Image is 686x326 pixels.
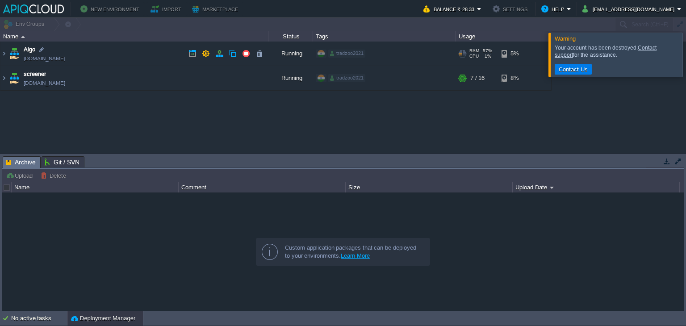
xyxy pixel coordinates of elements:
img: AMDAwAAAACH5BAEAAAAALAAAAAABAAEAAAICRAEAOw== [8,42,21,66]
button: Help [541,4,567,14]
div: Usage [456,31,551,42]
img: APIQCloud [3,4,64,13]
a: screener [24,70,46,79]
span: 1% [482,54,491,59]
a: Learn More [341,252,370,259]
span: RAM [469,48,479,54]
span: Warning [555,35,576,42]
div: Name [1,31,268,42]
button: Delete [41,171,69,180]
div: 8% [502,66,531,90]
div: Name [12,182,178,192]
div: tradzoo2021 [328,74,365,82]
div: Status [269,31,313,42]
button: New Environment [80,4,142,14]
button: Deployment Manager [71,314,135,323]
div: Size [346,182,512,192]
a: [DOMAIN_NAME] [24,54,65,63]
a: Algo [24,45,35,54]
div: Custom application packages that can be deployed to your environments. [285,244,422,260]
span: Git / SVN [45,157,79,167]
span: CPU [469,54,479,59]
button: Import [151,4,184,14]
span: Archive [6,157,36,168]
img: AMDAwAAAACH5BAEAAAAALAAAAAABAAEAAAICRAEAOw== [0,66,8,90]
span: 57% [483,48,492,54]
img: AMDAwAAAACH5BAEAAAAALAAAAAABAAEAAAICRAEAOw== [0,42,8,66]
div: Upload Date [513,182,679,192]
div: Comment [179,182,345,192]
div: Running [268,42,313,66]
button: Contact Us [556,65,590,73]
div: Running [268,66,313,90]
div: tradzoo2021 [328,50,365,58]
button: Upload [6,171,35,180]
a: [DOMAIN_NAME] [24,79,65,88]
div: Your account has been destroyed. for the assistance. [555,44,680,59]
div: No active tasks [11,311,67,326]
button: Marketplace [192,4,241,14]
img: AMDAwAAAACH5BAEAAAAALAAAAAABAAEAAAICRAEAOw== [21,36,25,38]
button: [EMAIL_ADDRESS][DOMAIN_NAME] [582,4,677,14]
div: 7 / 16 [470,66,485,90]
img: AMDAwAAAACH5BAEAAAAALAAAAAABAAEAAAICRAEAOw== [8,66,21,90]
div: 5% [502,42,531,66]
div: Tags [314,31,456,42]
button: Balance ₹-28.33 [423,4,477,14]
button: Settings [493,4,530,14]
